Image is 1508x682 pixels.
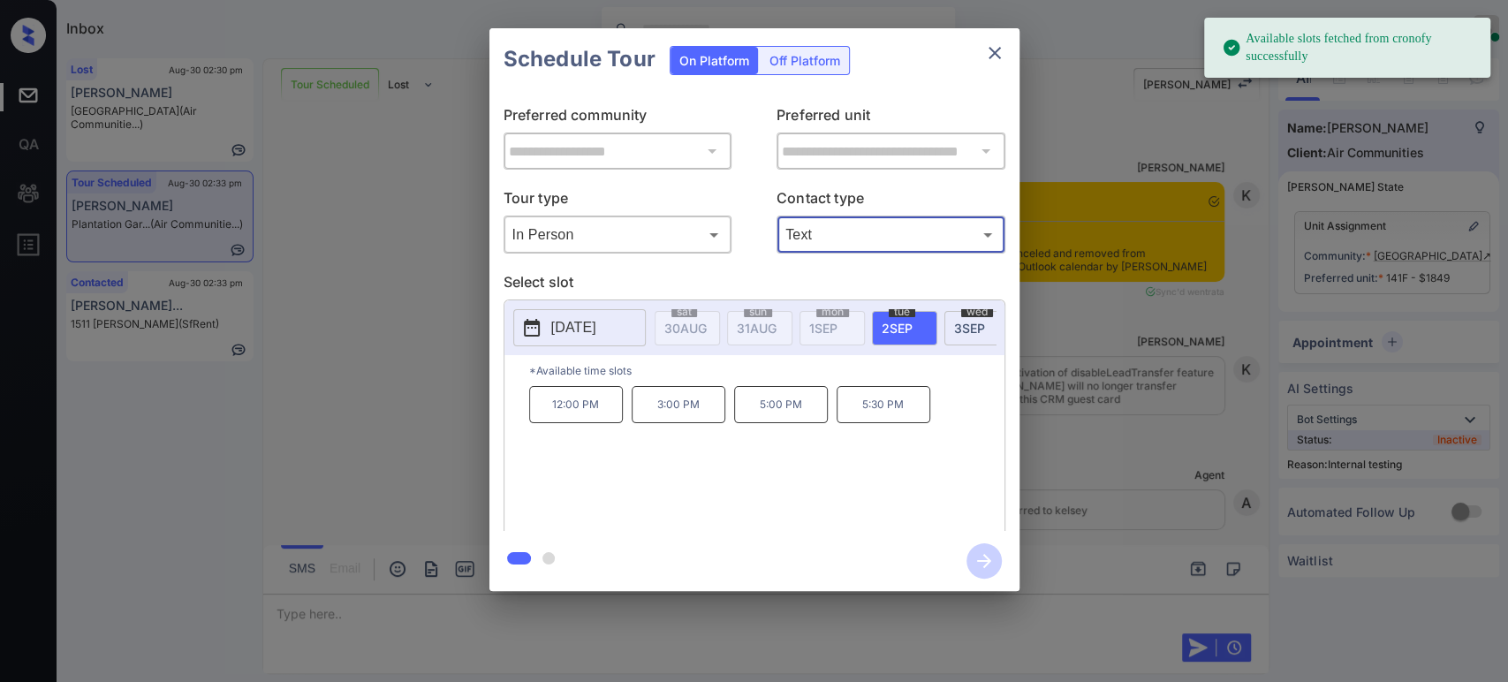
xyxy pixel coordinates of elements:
[889,307,915,317] span: tue
[671,47,758,74] div: On Platform
[508,220,728,249] div: In Person
[777,104,1005,133] p: Preferred unit
[781,220,1001,249] div: Text
[734,386,828,423] p: 5:00 PM
[944,311,1010,345] div: date-select
[529,386,623,423] p: 12:00 PM
[632,386,725,423] p: 3:00 PM
[956,538,1012,584] button: btn-next
[504,187,732,216] p: Tour type
[551,317,596,338] p: [DATE]
[513,309,646,346] button: [DATE]
[504,271,1005,299] p: Select slot
[872,311,937,345] div: date-select
[954,321,985,336] span: 3 SEP
[1222,23,1476,72] div: Available slots fetched from cronofy successfully
[977,35,1012,71] button: close
[882,321,913,336] span: 2 SEP
[761,47,849,74] div: Off Platform
[504,104,732,133] p: Preferred community
[837,386,930,423] p: 5:30 PM
[961,307,993,317] span: wed
[529,355,1004,386] p: *Available time slots
[489,28,670,90] h2: Schedule Tour
[777,187,1005,216] p: Contact type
